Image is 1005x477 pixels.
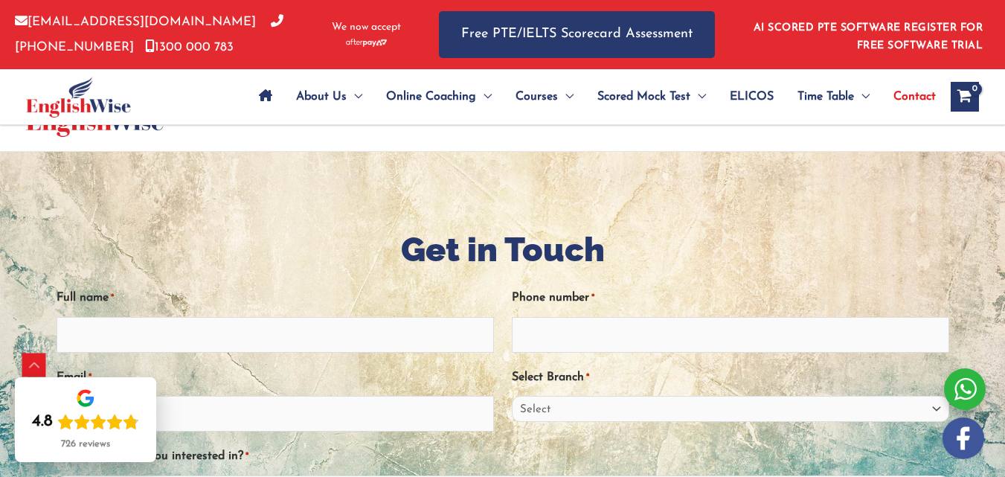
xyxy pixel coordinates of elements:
span: Contact [893,71,936,123]
span: Scored Mock Test [597,71,690,123]
a: AI SCORED PTE SOFTWARE REGISTER FOR FREE SOFTWARE TRIAL [754,22,983,51]
span: Online Coaching [386,71,476,123]
label: Full name [57,286,114,310]
span: Courses [516,71,558,123]
aside: Header Widget 1 [745,10,990,59]
img: Afterpay-Logo [346,39,387,47]
a: About UsMenu Toggle [284,71,374,123]
label: What course are you interested in? [57,444,248,469]
a: [PHONE_NUMBER] [15,16,283,53]
span: Menu Toggle [476,71,492,123]
label: Phone number [512,286,594,310]
a: Time TableMenu Toggle [786,71,882,123]
a: CoursesMenu Toggle [504,71,585,123]
span: Menu Toggle [558,71,574,123]
img: cropped-ew-logo [26,77,131,118]
a: 1300 000 783 [145,41,234,54]
nav: Site Navigation: Main Menu [247,71,936,123]
h1: Get in Touch [57,226,949,273]
a: Scored Mock TestMenu Toggle [585,71,718,123]
a: [EMAIL_ADDRESS][DOMAIN_NAME] [15,16,256,28]
span: About Us [296,71,347,123]
span: ELICOS [730,71,774,123]
span: Menu Toggle [690,71,706,123]
img: white-facebook.png [943,417,984,459]
a: Contact [882,71,936,123]
span: Menu Toggle [347,71,362,123]
label: Select Branch [512,365,589,390]
a: View Shopping Cart, empty [951,82,979,112]
a: ELICOS [718,71,786,123]
span: Time Table [797,71,854,123]
div: Rating: 4.8 out of 5 [32,412,139,432]
div: 726 reviews [61,438,110,450]
span: We now accept [332,20,401,35]
a: Online CoachingMenu Toggle [374,71,504,123]
label: Email [57,365,91,390]
a: Free PTE/IELTS Scorecard Assessment [439,11,715,58]
div: 4.8 [32,412,53,432]
span: Menu Toggle [854,71,870,123]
